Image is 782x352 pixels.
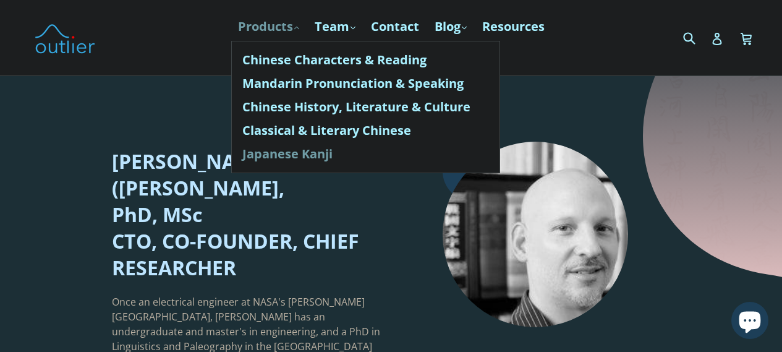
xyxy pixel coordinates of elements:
a: Team [308,15,362,38]
inbox-online-store-chat: Shopify online store chat [728,302,772,342]
a: Resources [476,15,551,38]
a: Japanese Kanji [242,142,489,166]
img: Outlier Linguistics [34,20,96,56]
a: Contact [365,15,425,38]
a: Products [232,15,305,38]
a: Chinese Characters & Reading [242,48,489,72]
a: Course Login [346,38,436,60]
h1: [PERSON_NAME] ([PERSON_NAME], PhD, MSc CTO, CO-FOUNDER, CHIEF RESEARCHER [112,148,382,281]
a: Mandarin Pronunciation & Speaking [242,72,489,95]
a: Blog [428,15,473,38]
input: Search [680,25,714,50]
a: Chinese History, Literature & Culture [242,95,489,119]
a: Classical & Literary Chinese [242,119,489,142]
